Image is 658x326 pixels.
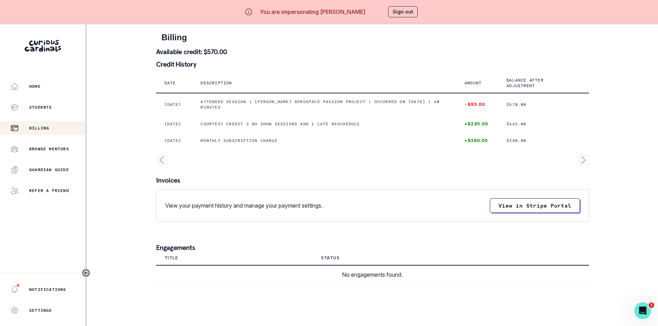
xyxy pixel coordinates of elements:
[162,33,583,43] h2: Billing
[464,121,490,127] p: +$285.00
[200,138,448,143] p: Monthly subscription charge
[164,80,176,86] p: Date
[200,99,448,110] p: Attended session | [PERSON_NAME] Aerospace Passion Project | Occurred on [DATE] | 60 minutes
[260,8,365,16] p: You are impersonating [PERSON_NAME]
[634,302,651,319] iframe: Intercom live chat
[464,138,490,143] p: +$380.00
[156,48,589,55] p: Available credit: $570.00
[156,61,589,68] p: Credit History
[464,80,481,86] p: Amount
[506,102,580,107] p: $570.00
[506,138,580,143] p: $380.00
[29,146,69,152] p: Browse Mentors
[388,6,418,17] button: Sign out
[164,255,178,261] div: Title
[165,201,323,210] p: View your payment history and manage your payment settings.
[29,188,69,193] p: Refer a friend
[164,102,184,107] p: [DATE]
[200,121,448,127] p: Courtesy Credit 2 no show sessions and 1 late reschedule
[156,154,167,166] svg: page left
[506,121,580,127] p: $665.00
[29,287,66,292] p: Notifications
[164,138,184,143] p: [DATE]
[82,268,91,277] button: Toggle sidebar
[156,265,589,284] td: No engagements found.
[29,105,52,110] p: Students
[29,84,41,89] p: Home
[29,167,69,173] p: Guardian Guide
[321,255,340,261] div: Status
[164,121,184,127] p: [DATE]
[25,40,61,52] img: Curious Cardinals Logo
[578,154,589,166] svg: page right
[156,244,589,251] p: Engagements
[506,77,572,89] p: Balance after adjustment
[200,80,232,86] p: Description
[156,177,589,184] p: Invoices
[29,308,52,313] p: Settings
[29,125,49,131] p: Billing
[490,198,580,213] button: View in Stripe Portal
[464,102,490,107] p: -$95.00
[649,302,654,308] span: 1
